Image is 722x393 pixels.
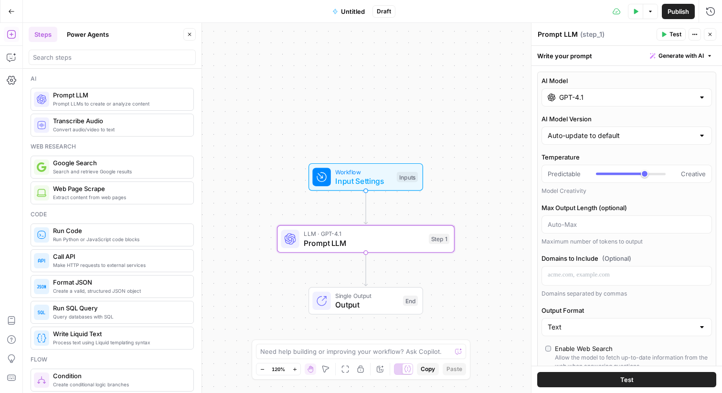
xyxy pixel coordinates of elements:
button: Copy [417,363,439,375]
span: Make HTTP requests to external services [53,261,186,269]
span: (Optional) [602,254,631,263]
button: Test [657,28,686,41]
div: WorkflowInput SettingsInputs [277,163,455,191]
div: Web research [31,142,194,151]
span: Write Liquid Text [53,329,186,339]
div: Step 1 [429,234,449,244]
span: Draft [377,7,391,16]
input: Enable Web SearchAllow the model to fetch up-to-date information from the web when answering ques... [545,346,551,351]
label: Output Format [541,306,712,315]
span: Copy [421,365,435,373]
span: ( step_1 ) [580,30,605,39]
button: Test [537,372,716,387]
span: Untitled [341,7,365,16]
span: Workflow [335,167,392,176]
label: Max Output Length (optional) [541,203,712,212]
g: Edge from step_1 to end [364,253,367,286]
span: Call API [53,252,186,261]
span: Web Page Scrape [53,184,186,193]
span: Transcribe Audio [53,116,186,126]
span: 120% [272,365,285,373]
span: Prompt LLM [304,237,424,249]
button: Steps [29,27,57,42]
span: Generate with AI [658,52,704,60]
div: Enable Web Search [555,344,613,353]
span: Create a valid, structured JSON object [53,287,186,295]
textarea: Prompt LLM [538,30,578,39]
span: Prompt LLMs to create or analyze content [53,100,186,107]
input: Search steps [33,53,191,62]
button: Untitled [327,4,371,19]
span: Run SQL Query [53,303,186,313]
button: Generate with AI [646,50,716,62]
div: LLM · GPT-4.1Prompt LLMStep 1 [277,225,455,253]
div: Single OutputOutputEnd [277,287,455,315]
div: Inputs [397,172,418,182]
input: Text [548,322,694,332]
span: Single Output [335,291,398,300]
div: Allow the model to fetch up-to-date information from the web when answering questions. [555,353,708,371]
span: Test [669,30,681,39]
label: AI Model [541,76,712,85]
input: Auto-Max [548,220,706,229]
span: Query databases with SQL [53,313,186,320]
label: Domains to Include [541,254,712,263]
span: Prompt LLM [53,90,186,100]
div: Write your prompt [531,46,722,65]
button: Publish [662,4,695,19]
div: Maximum number of tokens to output [541,237,712,246]
span: Output [335,299,398,310]
span: Predictable [548,169,581,179]
span: Paste [446,365,462,373]
label: Temperature [541,152,712,162]
div: Flow [31,355,194,364]
span: Run Code [53,226,186,235]
span: Creative [681,169,706,179]
div: Code [31,210,194,219]
span: LLM · GPT-4.1 [304,229,424,238]
input: Auto-update to default [548,131,694,140]
div: End [403,296,418,306]
button: Power Agents [61,27,115,42]
div: Ai [31,74,194,83]
span: Extract content from web pages [53,193,186,201]
button: Paste [443,363,466,375]
span: Condition [53,371,186,381]
div: Domains separated by commas [541,289,712,298]
span: Publish [668,7,689,16]
span: Run Python or JavaScript code blocks [53,235,186,243]
span: Convert audio/video to text [53,126,186,133]
g: Edge from start to step_1 [364,191,367,224]
div: Model Creativity [541,187,712,195]
span: Google Search [53,158,186,168]
input: Select a model [559,93,694,102]
span: Create conditional logic branches [53,381,186,388]
span: Process text using Liquid templating syntax [53,339,186,346]
span: Input Settings [335,175,392,187]
label: AI Model Version [541,114,712,124]
span: Search and retrieve Google results [53,168,186,175]
span: Format JSON [53,277,186,287]
span: Test [620,375,634,384]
